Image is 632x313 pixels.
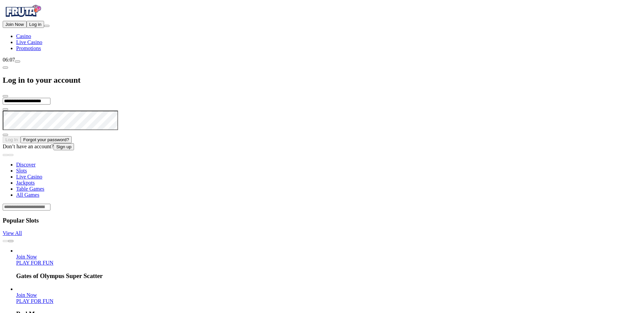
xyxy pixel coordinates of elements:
button: close [3,95,8,97]
a: Jackpots [16,180,35,186]
a: Discover [16,162,36,167]
header: Lobby [3,150,629,210]
nav: Primary [3,3,629,51]
a: Gates of Olympus Super Scatter [16,254,37,260]
nav: Lobby [3,150,629,198]
button: Join Now [3,21,27,28]
button: prev slide [3,240,8,242]
span: Log in [29,22,41,27]
button: Log In [3,136,21,143]
span: Live Casino [16,39,42,45]
button: eye icon [3,134,8,136]
span: Join Now [16,292,37,298]
a: Rad Maxx [16,292,37,298]
a: All Games [16,192,39,198]
h2: Log in to your account [3,76,629,85]
a: Table Games [16,186,44,192]
a: View All [3,230,22,236]
span: Casino [16,33,31,39]
input: Search [3,204,50,210]
button: eye icon [3,108,8,110]
h3: Popular Slots [3,217,629,224]
a: Rad Maxx [16,298,53,304]
button: Forgot your password? [21,136,72,143]
span: Log In [5,137,18,142]
button: prev slide [3,154,8,156]
div: Don’t have an account? [3,143,629,150]
button: Log in [27,21,44,28]
span: Join Now [5,22,24,27]
h3: Gates of Olympus Super Scatter [16,272,629,280]
button: next slide [8,154,13,156]
span: Sign up [56,144,71,149]
span: 06:07 [3,57,15,63]
a: poker-chip iconLive Casino [16,39,42,45]
button: Sign up [53,143,74,150]
a: Live Casino [16,174,42,180]
button: live-chat [15,61,20,63]
button: menu [44,25,49,27]
img: Fruta [3,3,43,19]
button: chevron-left icon [3,67,8,69]
button: next slide [8,240,13,242]
span: Join Now [16,254,37,260]
a: gift-inverted iconPromotions [16,45,41,51]
a: Slots [16,168,27,173]
a: Fruta [3,15,43,21]
span: Promotions [16,45,41,51]
a: diamond iconCasino [16,33,31,39]
article: Gates of Olympus Super Scatter [16,248,629,280]
a: Gates of Olympus Super Scatter [16,260,53,266]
